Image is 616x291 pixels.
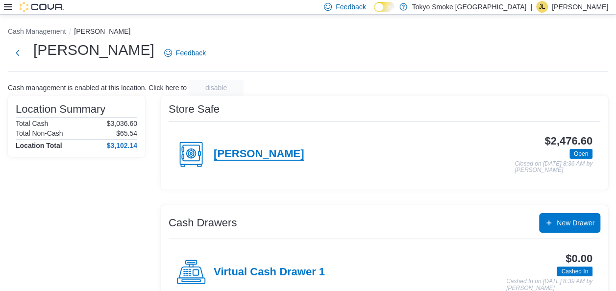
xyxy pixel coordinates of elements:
[515,161,592,174] p: Closed on [DATE] 8:36 AM by [PERSON_NAME]
[539,213,600,233] button: New Drawer
[169,103,220,115] h3: Store Safe
[16,120,48,127] h6: Total Cash
[539,1,545,13] span: JL
[8,43,27,63] button: Next
[16,103,105,115] h3: Location Summary
[16,142,62,149] h4: Location Total
[33,40,154,60] h1: [PERSON_NAME]
[74,27,130,35] button: [PERSON_NAME]
[569,149,592,159] span: Open
[16,129,63,137] h6: Total Non-Cash
[557,267,592,276] span: Cashed In
[107,142,137,149] h4: $3,102.14
[176,48,206,58] span: Feedback
[336,2,366,12] span: Feedback
[374,2,394,12] input: Dark Mode
[561,267,588,276] span: Cashed In
[552,1,608,13] p: [PERSON_NAME]
[412,1,527,13] p: Tokyo Smoke [GEOGRAPHIC_DATA]
[214,148,304,161] h4: [PERSON_NAME]
[205,83,227,93] span: disable
[557,218,594,228] span: New Drawer
[116,129,137,137] p: $65.54
[566,253,592,265] h3: $0.00
[530,1,532,13] p: |
[574,149,588,158] span: Open
[214,266,325,279] h4: Virtual Cash Drawer 1
[189,80,244,96] button: disable
[8,26,608,38] nav: An example of EuiBreadcrumbs
[544,135,592,147] h3: $2,476.60
[107,120,137,127] p: $3,036.60
[8,27,66,35] button: Cash Management
[160,43,210,63] a: Feedback
[536,1,548,13] div: Jenefer Luchies
[169,217,237,229] h3: Cash Drawers
[20,2,64,12] img: Cova
[8,84,187,92] p: Cash management is enabled at this location. Click here to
